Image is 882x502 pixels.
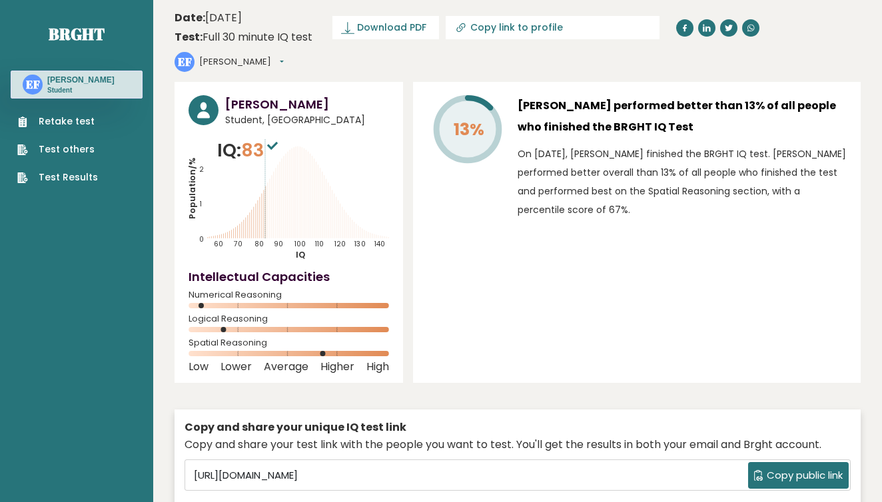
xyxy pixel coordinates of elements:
[17,142,98,156] a: Test others
[366,364,389,370] span: High
[357,21,426,35] span: Download PDF
[748,462,849,489] button: Copy public link
[296,250,305,261] tspan: IQ
[187,158,198,219] tspan: Population/%
[189,268,389,286] h4: Intellectual Capacities
[767,468,843,483] span: Copy public link
[454,118,484,141] tspan: 13%
[518,144,847,219] p: On [DATE], [PERSON_NAME] finished the BRGHT IQ test. [PERSON_NAME] performed better overall than ...
[264,364,308,370] span: Average
[374,239,385,249] tspan: 140
[518,95,847,138] h3: [PERSON_NAME] performed better than 13% of all people who finished the BRGHT IQ Test
[320,364,354,370] span: Higher
[332,16,439,39] a: Download PDF
[225,95,389,113] h3: [PERSON_NAME]
[178,54,192,69] text: EF
[225,113,389,127] span: Student, [GEOGRAPHIC_DATA]
[189,316,389,322] span: Logical Reasoning
[234,239,242,249] tspan: 70
[47,86,115,95] p: Student
[199,234,204,244] tspan: 0
[254,239,264,249] tspan: 80
[220,364,252,370] span: Lower
[175,10,242,26] time: [DATE]
[199,164,204,174] tspan: 2
[199,55,284,69] button: [PERSON_NAME]
[315,239,324,249] tspan: 110
[189,292,389,298] span: Numerical Reasoning
[47,75,115,85] h3: [PERSON_NAME]
[214,239,223,249] tspan: 60
[175,10,205,25] b: Date:
[217,137,281,164] p: IQ:
[294,239,306,249] tspan: 100
[274,239,283,249] tspan: 90
[17,170,98,184] a: Test Results
[175,29,203,45] b: Test:
[189,364,209,370] span: Low
[200,199,202,209] tspan: 1
[241,138,281,162] span: 83
[334,239,346,249] tspan: 120
[185,437,851,453] div: Copy and share your test link with the people you want to test. You'll get the results in both yo...
[26,77,40,92] text: EF
[354,239,366,249] tspan: 130
[17,115,98,128] a: Retake test
[185,419,851,435] div: Copy and share your unique IQ test link
[189,340,389,346] span: Spatial Reasoning
[175,29,312,45] div: Full 30 minute IQ test
[49,23,105,45] a: Brght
